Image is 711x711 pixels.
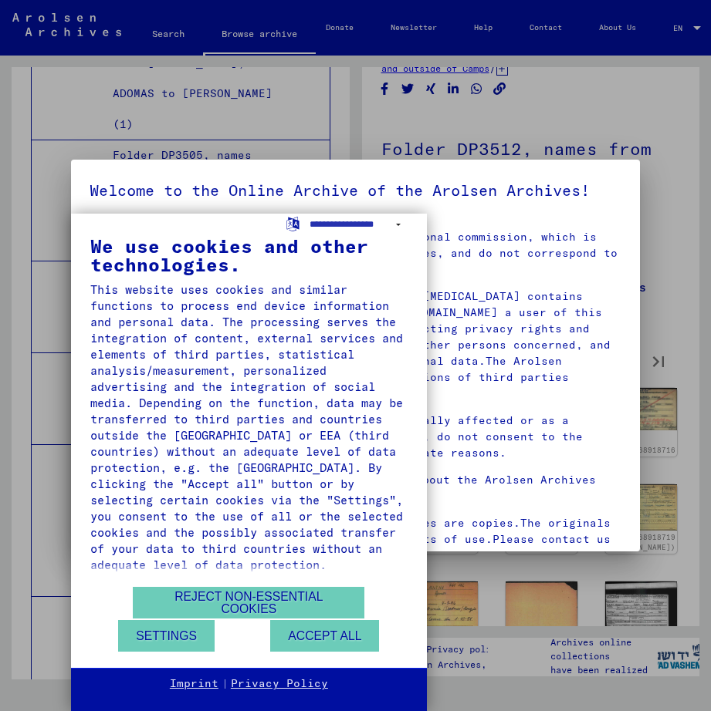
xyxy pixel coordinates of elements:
[170,676,218,692] a: Imprint
[90,281,408,573] div: This website uses cookies and similar functions to process end device information and personal da...
[133,587,364,618] button: Reject non-essential cookies
[270,620,379,652] button: Accept all
[118,620,215,652] button: Settings
[231,676,328,692] a: Privacy Policy
[90,237,408,274] div: We use cookies and other technologies.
